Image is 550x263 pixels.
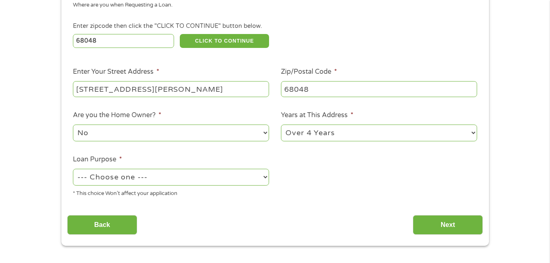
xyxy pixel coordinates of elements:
label: Zip/Postal Code [281,68,337,76]
label: Are you the Home Owner? [73,111,161,120]
div: * This choice Won’t affect your application [73,187,269,198]
label: Years at This Address [281,111,353,120]
div: Where are you when Requesting a Loan. [73,1,471,9]
input: Next [413,215,483,235]
input: 1 Main Street [73,81,269,97]
input: Back [67,215,137,235]
button: CLICK TO CONTINUE [180,34,269,48]
input: Enter Zipcode (e.g 01510) [73,34,174,48]
label: Loan Purpose [73,155,122,164]
div: Enter zipcode then click the "CLICK TO CONTINUE" button below. [73,22,477,31]
label: Enter Your Street Address [73,68,159,76]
